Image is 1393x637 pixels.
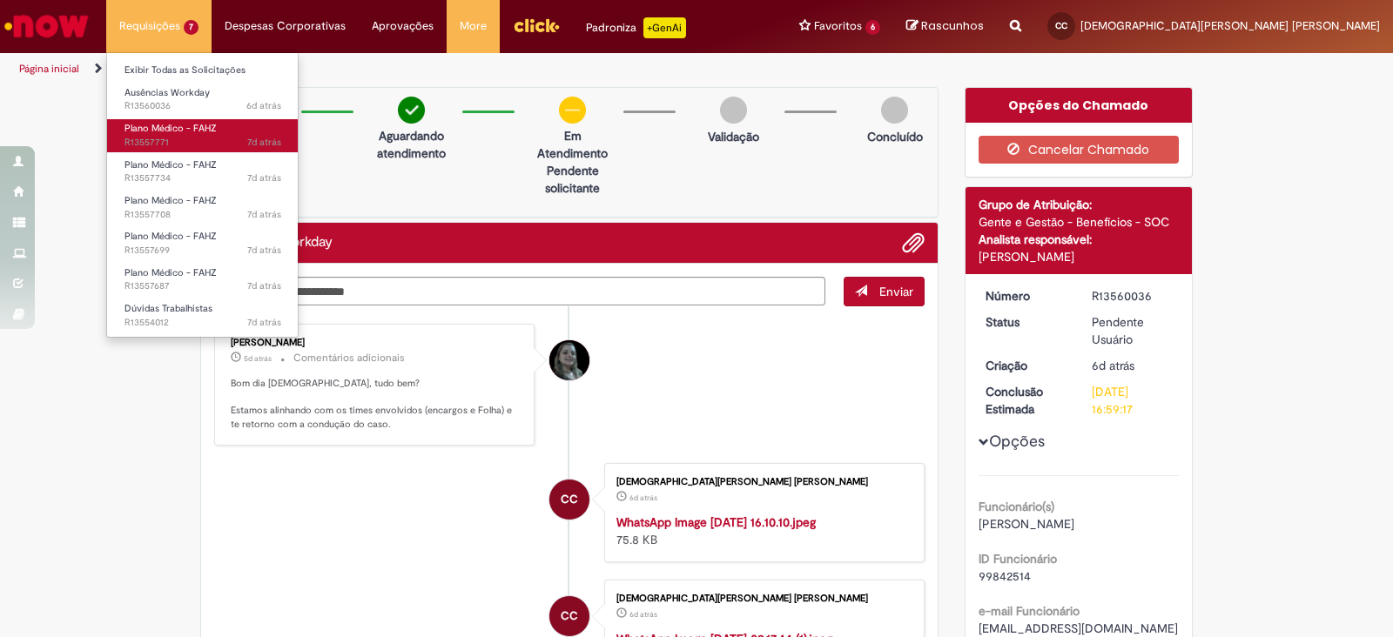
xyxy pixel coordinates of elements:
[979,136,1180,164] button: Cancelar Chamado
[979,213,1180,231] div: Gente e Gestão - Benefícios - SOC
[979,603,1080,619] b: e-mail Funcionário
[513,12,560,38] img: click_logo_yellow_360x200.png
[586,17,686,38] div: Padroniza
[247,171,281,184] span: 7d atrás
[247,316,281,329] span: 7d atrás
[225,17,346,35] span: Despesas Corporativas
[906,18,984,35] a: Rascunhos
[247,171,281,184] time: 23/09/2025 08:28:08
[1092,358,1134,373] time: 23/09/2025 14:59:13
[247,244,281,257] time: 23/09/2025 08:23:49
[247,316,281,329] time: 22/09/2025 08:52:34
[124,194,217,207] span: Plano Médico - FAHZ
[972,287,1080,305] dt: Número
[124,244,281,258] span: R13557699
[616,514,816,530] a: WhatsApp Image [DATE] 16.10.10.jpeg
[124,316,281,330] span: R13554012
[979,620,1178,636] span: [EMAIL_ADDRESS][DOMAIN_NAME]
[2,9,91,44] img: ServiceNow
[1092,358,1134,373] span: 6d atrás
[616,593,906,604] div: [DEMOGRAPHIC_DATA][PERSON_NAME] [PERSON_NAME]
[629,493,657,503] time: 23/09/2025 14:59:10
[979,248,1180,265] div: [PERSON_NAME]
[979,551,1057,567] b: ID Funcionário
[244,353,272,364] time: 25/09/2025 07:32:47
[372,17,434,35] span: Aprovações
[244,353,272,364] span: 5d atrás
[124,158,217,171] span: Plano Médico - FAHZ
[107,119,299,151] a: Aberto R13557771 : Plano Médico - FAHZ
[231,338,521,348] div: [PERSON_NAME]
[616,477,906,487] div: [DEMOGRAPHIC_DATA][PERSON_NAME] [PERSON_NAME]
[979,231,1180,248] div: Analista responsável:
[124,99,281,113] span: R13560036
[549,340,589,380] div: Raquel Zago
[124,279,281,293] span: R13557687
[247,208,281,221] time: 23/09/2025 08:25:24
[107,61,299,80] a: Exibir Todas as Solicitações
[972,383,1080,418] dt: Conclusão Estimada
[107,84,299,116] a: Aberto R13560036 : Ausências Workday
[119,17,180,35] span: Requisições
[247,136,281,149] span: 7d atrás
[708,128,759,145] p: Validação
[549,596,589,636] div: Cristiane Medeiros Cascaes
[902,231,925,254] button: Adicionar anexos
[231,377,521,432] p: Bom dia [DEMOGRAPHIC_DATA], tudo bem? Estamos alinhando com os times envolvidos (encargos e Folha...
[124,208,281,222] span: R13557708
[184,20,199,35] span: 7
[124,230,217,243] span: Plano Médico - FAHZ
[530,127,615,162] p: Em Atendimento
[629,609,657,620] span: 6d atrás
[19,62,79,76] a: Página inicial
[398,97,425,124] img: check-circle-green.png
[844,277,925,306] button: Enviar
[972,357,1080,374] dt: Criação
[561,595,578,637] span: CC
[247,279,281,292] time: 23/09/2025 08:22:09
[124,122,217,135] span: Plano Médico - FAHZ
[921,17,984,34] span: Rascunhos
[972,313,1080,331] dt: Status
[124,171,281,185] span: R13557734
[549,479,589,520] div: Cristiane Medeiros Cascaes
[979,568,1031,584] span: 99842514
[1092,383,1173,418] div: [DATE] 16:59:17
[881,97,908,124] img: img-circle-grey.png
[246,99,281,112] time: 23/09/2025 14:59:14
[247,244,281,257] span: 7d atrás
[629,609,657,620] time: 23/09/2025 14:59:08
[643,17,686,38] p: +GenAi
[879,284,913,299] span: Enviar
[107,264,299,296] a: Aberto R13557687 : Plano Médico - FAHZ
[214,277,825,306] textarea: Digite sua mensagem aqui...
[247,208,281,221] span: 7d atrás
[979,499,1054,514] b: Funcionário(s)
[559,97,586,124] img: circle-minus.png
[616,513,906,548] div: 75.8 KB
[1092,357,1173,374] div: 23/09/2025 15:59:13
[124,266,217,279] span: Plano Médico - FAHZ
[293,351,405,365] small: Comentários adicionais
[369,127,454,162] p: Aguardando atendimento
[107,191,299,224] a: Aberto R13557708 : Plano Médico - FAHZ
[107,299,299,332] a: Aberto R13554012 : Dúvidas Trabalhistas
[867,128,923,145] p: Concluído
[979,196,1180,213] div: Grupo de Atribuição:
[530,162,615,197] p: Pendente solicitante
[1092,313,1173,348] div: Pendente Usuário
[247,279,281,292] span: 7d atrás
[720,97,747,124] img: img-circle-grey.png
[629,493,657,503] span: 6d atrás
[1092,287,1173,305] div: R13560036
[1080,18,1380,33] span: [DEMOGRAPHIC_DATA][PERSON_NAME] [PERSON_NAME]
[865,20,880,35] span: 6
[124,86,210,99] span: Ausências Workday
[246,99,281,112] span: 6d atrás
[814,17,862,35] span: Favoritos
[107,156,299,188] a: Aberto R13557734 : Plano Médico - FAHZ
[979,516,1074,532] span: [PERSON_NAME]
[124,302,212,315] span: Dúvidas Trabalhistas
[124,136,281,150] span: R13557771
[247,136,281,149] time: 23/09/2025 08:32:12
